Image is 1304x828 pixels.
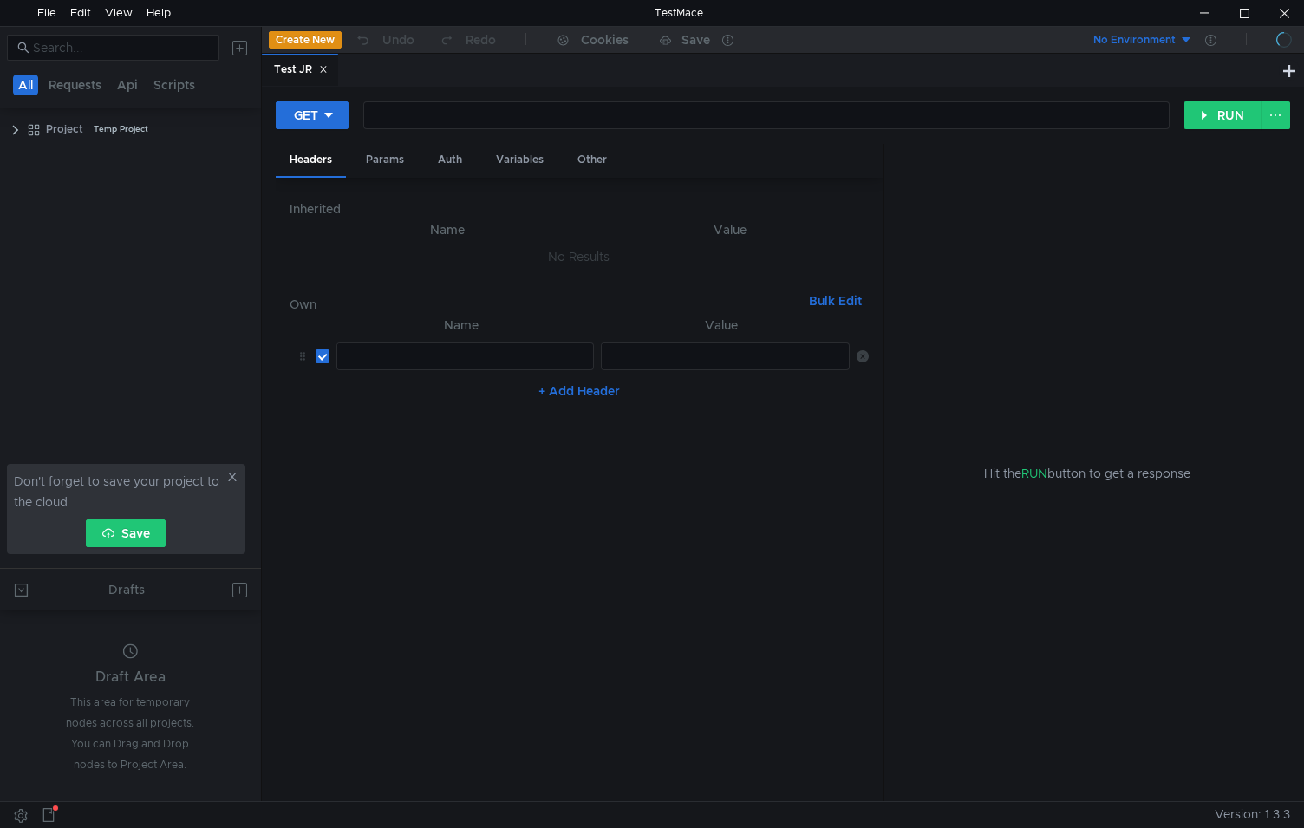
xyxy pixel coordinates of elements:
div: Undo [382,29,414,50]
div: Project [46,116,83,142]
div: GET [294,106,318,125]
div: Headers [276,144,346,178]
div: Other [564,144,621,176]
button: GET [276,101,349,129]
div: Test JR [274,61,328,79]
button: All [13,75,38,95]
th: Name [329,315,594,336]
th: Value [594,315,850,336]
nz-embed-empty: No Results [548,249,610,264]
span: RUN [1021,466,1047,481]
div: Temp Project [94,116,148,142]
span: Hit the button to get a response [984,464,1190,483]
button: Api [112,75,143,95]
div: Drafts [108,579,145,600]
button: Bulk Edit [802,290,869,311]
div: No Environment [1093,32,1176,49]
button: Undo [342,27,427,53]
span: Version: 1.3.3 [1215,802,1290,827]
button: RUN [1184,101,1262,129]
div: Auth [424,144,476,176]
h6: Inherited [290,199,869,219]
button: Requests [43,75,107,95]
div: Params [352,144,418,176]
button: No Environment [1073,26,1193,54]
input: Search... [33,38,209,57]
button: Create New [269,31,342,49]
div: Variables [482,144,557,176]
button: Save [86,519,166,547]
button: + Add Header [531,381,627,401]
div: Redo [466,29,496,50]
div: Cookies [581,29,629,50]
button: Scripts [148,75,200,95]
span: Don't forget to save your project to the cloud [14,471,223,512]
th: Value [591,219,869,240]
h6: Own [290,294,802,315]
div: Save [681,34,710,46]
th: Name [303,219,591,240]
button: Redo [427,27,508,53]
